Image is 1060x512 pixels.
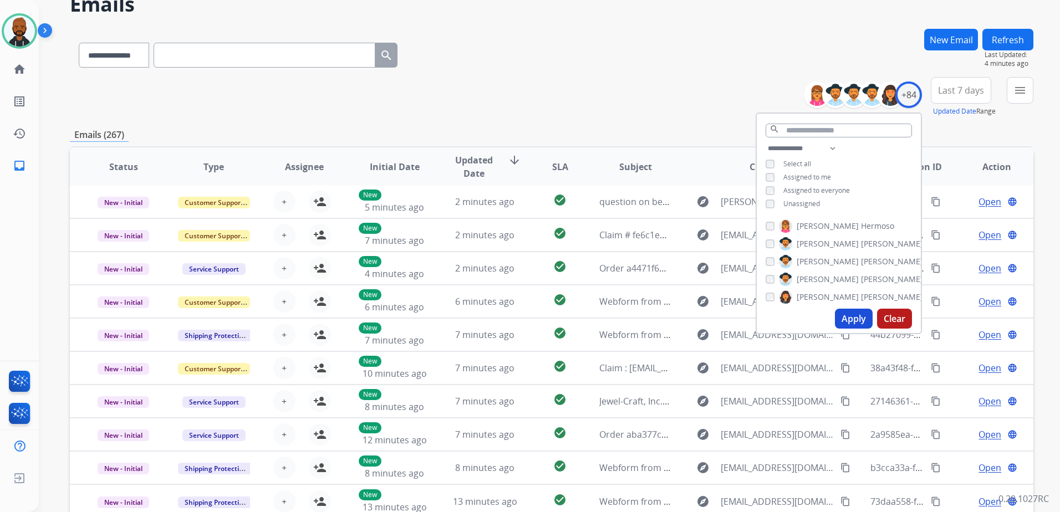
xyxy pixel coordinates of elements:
mat-icon: content_copy [931,197,941,207]
th: Action [943,147,1033,186]
span: New - Initial [98,197,149,208]
span: 2a9585ea-601d-4890-9425-614b687e9ac7 [870,428,1042,441]
mat-icon: language [1007,197,1017,207]
span: New - Initial [98,230,149,242]
mat-icon: person_add [313,262,327,275]
span: + [282,262,287,275]
mat-icon: language [1007,463,1017,473]
span: Customer Support [178,197,250,208]
span: 8 minutes ago [365,467,424,479]
span: Subject [619,160,652,173]
span: [PERSON_NAME] [861,256,923,267]
span: New - Initial [98,263,149,275]
span: [PERSON_NAME] [797,238,859,249]
span: New - Initial [98,429,149,441]
p: New [359,356,381,367]
span: + [282,428,287,441]
mat-icon: search [380,49,393,62]
mat-icon: person_add [313,395,327,408]
mat-icon: explore [696,495,710,508]
span: [EMAIL_ADDRESS][DOMAIN_NAME] [721,361,834,375]
span: [EMAIL_ADDRESS][DOMAIN_NAME] [721,295,834,308]
mat-icon: content_copy [931,263,941,273]
mat-icon: content_copy [931,429,941,439]
mat-icon: language [1007,263,1017,273]
span: [EMAIL_ADDRESS][DOMAIN_NAME] [721,395,834,408]
span: Last 7 days [938,88,984,93]
mat-icon: content_copy [840,496,850,506]
span: Open [979,428,1001,441]
mat-icon: explore [696,328,710,341]
p: New [359,190,381,201]
mat-icon: content_copy [931,230,941,240]
span: Webform from [EMAIL_ADDRESS][DOMAIN_NAME] on [DATE] [599,462,850,474]
mat-icon: content_copy [840,363,850,373]
p: New [359,455,381,467]
mat-icon: content_copy [840,429,850,439]
span: b3cca33a-f248-4ce9-a06f-e01ec98f0179 [870,462,1033,474]
button: + [273,191,295,213]
mat-icon: person_add [313,328,327,341]
span: [EMAIL_ADDRESS][DOMAIN_NAME] [721,262,834,275]
mat-icon: check_circle [553,426,567,439]
span: Customer [750,160,793,173]
p: Emails (267) [70,128,129,142]
span: Customer Support [178,230,250,242]
span: Open [979,495,1001,508]
img: avatar [4,16,35,47]
mat-icon: person_add [313,461,327,474]
span: Webform from [EMAIL_ADDRESS][DOMAIN_NAME] on [DATE] [599,329,850,341]
span: Assigned to me [783,172,831,182]
span: 6 minutes ago [455,295,514,308]
span: Updated Date [449,153,499,180]
mat-icon: language [1007,363,1017,373]
span: [PERSON_NAME] [861,291,923,303]
p: 0.20.1027RC [998,492,1049,505]
span: [PERSON_NAME] [861,274,923,285]
mat-icon: content_copy [840,330,850,340]
mat-icon: check_circle [553,459,567,473]
mat-icon: person_add [313,495,327,508]
span: Claim # fe6c1ea4-834e-4723-9971-50037200f756 [599,229,798,241]
span: New - Initial [98,363,149,375]
span: [EMAIL_ADDRESS][DOMAIN_NAME] [721,328,834,341]
mat-icon: explore [696,428,710,441]
span: Type [203,160,224,173]
button: Updated Date [933,107,976,116]
button: Refresh [982,29,1033,50]
span: Webform from [EMAIL_ADDRESS][DOMAIN_NAME] on [DATE] [599,295,850,308]
span: + [282,228,287,242]
mat-icon: content_copy [840,463,850,473]
span: 13 minutes ago [453,495,517,508]
span: Customer Support [178,363,250,375]
mat-icon: check_circle [553,227,567,240]
span: + [282,295,287,308]
mat-icon: search [769,124,779,134]
span: Claim : [EMAIL_ADDRESS][DOMAIN_NAME] [599,362,773,374]
mat-icon: person_add [313,361,327,375]
mat-icon: person_add [313,428,327,441]
span: 7 minutes ago [455,329,514,341]
mat-icon: check_circle [553,493,567,506]
span: [PERSON_NAME] [861,238,923,249]
span: [EMAIL_ADDRESS][DOMAIN_NAME] [721,461,834,474]
button: + [273,423,295,446]
div: +84 [895,81,922,108]
mat-icon: explore [696,195,710,208]
span: 2 minutes ago [455,196,514,208]
span: 8 minutes ago [455,462,514,474]
span: 8 minutes ago [365,401,424,413]
p: New [359,422,381,433]
span: Shipping Protection [178,496,254,508]
mat-icon: content_copy [931,396,941,406]
span: question on benefits [599,196,686,208]
button: New Email [924,29,978,50]
span: + [282,395,287,408]
mat-icon: explore [696,228,710,242]
p: New [359,389,381,400]
mat-icon: language [1007,429,1017,439]
span: 7 minutes ago [455,362,514,374]
mat-icon: explore [696,461,710,474]
span: 73daa558-fd00-4759-b62e-04d4500e7c7b [870,495,1041,508]
span: Customer Support [178,296,250,308]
